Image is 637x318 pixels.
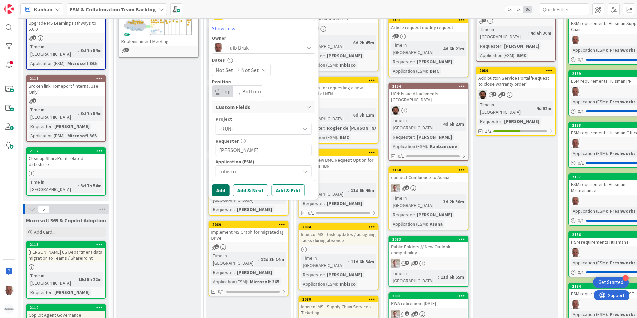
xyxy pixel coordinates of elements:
[337,61,338,69] span: :
[299,224,378,230] div: 2084
[351,111,376,119] div: 6d 3h 12m
[325,124,386,132] div: Rogier de [PERSON_NAME]
[350,111,351,119] span: :
[389,259,468,268] div: Rd
[414,133,415,141] span: :
[478,101,534,116] div: Time in [GEOGRAPHIC_DATA]
[405,185,409,190] span: 2
[78,110,79,117] span: :
[389,173,468,182] div: connect Confluence to Asana
[405,261,409,265] span: 2
[501,42,502,50] span: :
[78,182,79,189] span: :
[389,89,468,104] div: HCN: Issue Attachments [GEOGRAPHIC_DATA]
[27,248,105,262] div: [PERSON_NAME] US Department data migration to Teams / SharePoint
[492,92,496,96] span: 2
[389,167,468,182] div: 2160connect Confluence to Asana
[482,18,486,22] span: 1
[427,67,428,75] span: :
[349,258,376,265] div: 11d 6h 54m
[438,273,439,281] span: :
[65,60,66,67] span: :
[66,132,98,139] div: Microsoft 365
[607,150,608,157] span: :
[478,42,501,50] div: Requester
[216,159,312,164] div: Application (ESM)
[119,37,198,46] div: Replenishment Meeting
[338,280,357,288] div: Inbisco
[272,184,305,196] button: Add & Edit
[391,117,440,131] div: Time in [GEOGRAPHIC_DATA]
[389,299,468,308] div: PWA retirement [DATE]
[216,138,239,144] label: Requester
[501,118,502,125] span: :
[428,67,441,75] div: BMC
[301,61,337,69] div: Application (ESM)
[571,46,607,54] div: Application (ESM)
[389,242,468,257] div: Public Folders // New Outlook compatibility
[212,184,230,196] button: Add
[539,3,589,15] input: Quick Filter...
[302,225,378,229] div: 2084
[476,74,555,88] div: Add button Service Portal 'Request to close warranty order'
[52,289,53,296] span: :
[53,123,91,130] div: [PERSON_NAME]
[441,120,466,128] div: 4d 6h 23m
[391,67,427,75] div: Application (ESM)
[29,178,78,193] div: Time in [GEOGRAPHIC_DATA]
[308,210,314,217] span: 0/1
[212,24,315,32] a: Show Less...
[211,278,247,285] div: Application (ESM)
[391,259,400,268] img: Rd
[391,220,427,228] div: Application (ESM)
[571,36,580,44] img: HB
[479,68,555,73] div: 2089
[337,280,338,288] span: :
[30,149,105,153] div: 2112
[301,271,324,278] div: Requester
[301,35,350,50] div: Time in [GEOGRAPHIC_DATA]
[216,103,303,111] span: Custom Fields
[441,45,466,52] div: 4d 6h 21m
[216,117,312,121] div: Project
[53,289,91,296] div: [PERSON_NAME]
[301,183,348,198] div: Time in [GEOGRAPHIC_DATA]
[478,118,501,125] div: Requester
[348,258,349,265] span: :
[391,133,414,141] div: Requester
[389,83,468,89] div: 2154
[29,132,65,139] div: Application (ESM)
[14,1,30,9] span: Support
[324,200,325,207] span: :
[389,293,468,299] div: 2081
[389,17,468,23] div: 2151
[607,98,608,105] span: :
[299,296,378,317] div: 2080Inbisco IMS - Supply Chain Services Ticketing
[523,6,532,13] span: 3x
[219,167,297,176] span: Inbisco
[593,277,629,288] div: Open Get Started checklist, remaining modules: 1
[27,154,105,169] div: Cleanup SharePoint related datashare
[515,52,528,59] div: BMC
[502,42,541,50] div: [PERSON_NAME]
[392,18,468,22] div: 2151
[38,205,49,213] span: 5
[440,198,441,205] span: :
[34,229,55,235] span: Add Card...
[578,217,584,224] span: 0 / 1
[571,139,580,148] img: HB
[301,280,337,288] div: Application (ESM)
[27,13,105,33] div: Upgrade MS Learning Pathways to 5.0.0.
[299,150,378,170] div: 2088Create new BMC Request Option for Hardware HBR
[389,167,468,173] div: 2160
[534,105,535,112] span: :
[66,60,98,67] div: Microsoft 365
[234,206,235,213] span: :
[302,78,378,83] div: 2014
[27,19,105,33] div: Upgrade MS Learning Pathways to 5.0.0.
[27,148,105,154] div: 2112
[27,76,105,96] div: 2117Broken link Homeport "Internal Use Only"
[571,207,607,215] div: Application (ESM)
[27,76,105,82] div: 2117
[52,123,53,130] span: :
